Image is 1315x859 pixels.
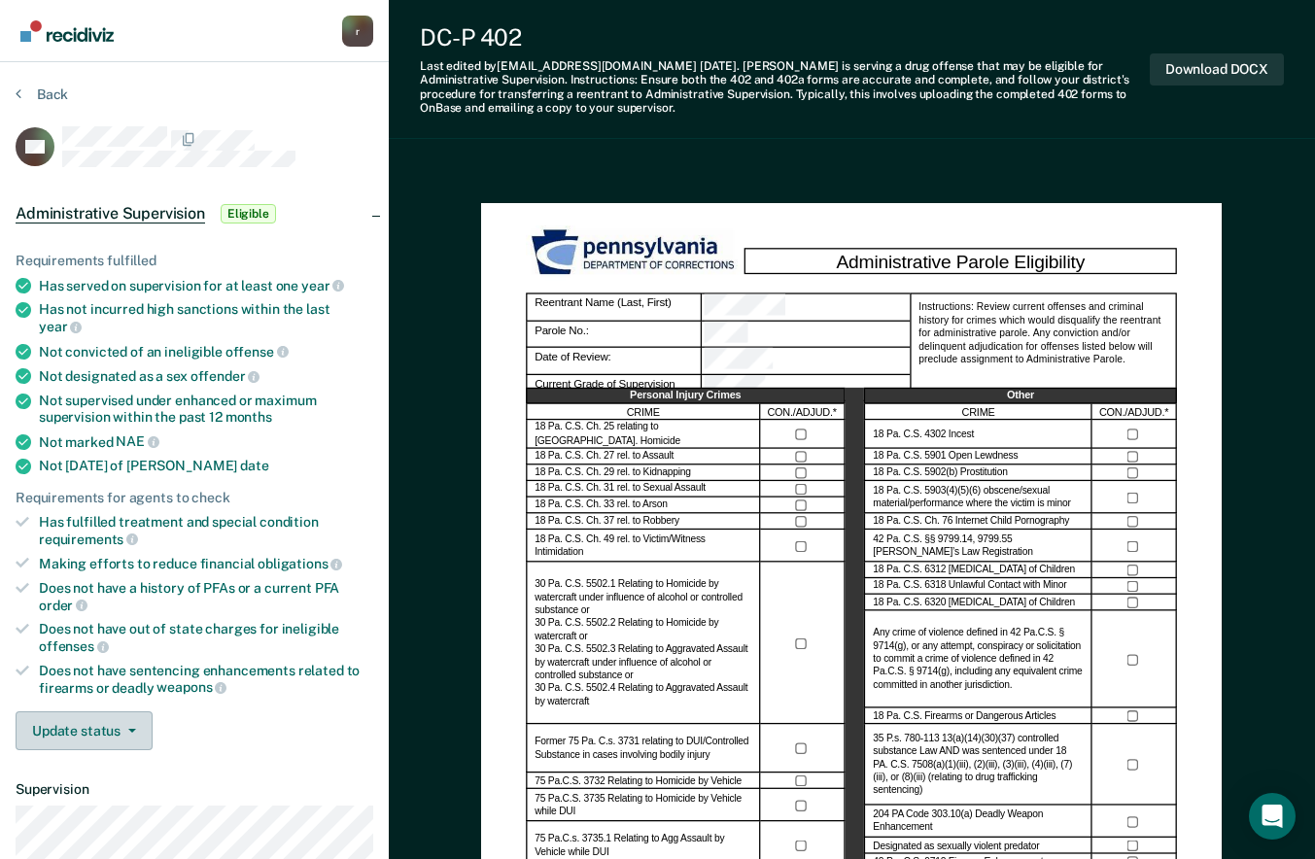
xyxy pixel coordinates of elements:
div: Date of Review: [702,349,910,376]
div: Has served on supervision for at least one [39,277,373,294]
div: Administrative Parole Eligibility [744,248,1177,275]
label: 75 Pa.C.S. 3732 Relating to Homicide by Vehicle [535,775,742,788]
button: Download DOCX [1150,53,1284,86]
div: Personal Injury Crimes [526,389,845,405]
span: requirements [39,532,138,547]
div: DC-P 402 [420,23,1150,52]
label: 18 Pa. C.S. 5903(4)(5)(6) obscene/sexual material/performance where the victim is minor [874,485,1084,511]
label: 30 Pa. C.S. 5502.1 Relating to Homicide by watercraft under influence of alcohol or controlled su... [535,579,751,708]
label: 18 Pa. C.S. 5902(b) Prostitution [874,467,1008,480]
div: Current Grade of Supervision [702,375,910,402]
label: 204 PA Code 303.10(a) Deadly Weapon Enhancement [874,809,1084,836]
span: weapons [156,679,226,695]
div: Requirements fulfilled [16,253,373,269]
span: year [301,278,344,293]
button: Update status [16,711,153,750]
span: offender [190,368,260,384]
div: Not designated as a sex [39,367,373,385]
span: months [225,409,272,425]
label: 18 Pa. C.S. Ch. 29 rel. to Kidnapping [535,467,691,480]
label: 18 Pa. C.S. Ch. 37 rel. to Robbery [535,516,679,529]
div: Date of Review: [526,349,702,376]
label: 18 Pa. C.S. Ch. 33 rel. to Arson [535,499,668,512]
span: Eligible [221,204,276,223]
label: 18 Pa. C.S. Ch. 31 rel. to Sexual Assault [535,483,706,496]
div: r [342,16,373,47]
span: Administrative Supervision [16,204,205,223]
div: Not supervised under enhanced or maximum supervision within the past 12 [39,393,373,426]
label: 18 Pa. C.S. 6318 Unlawful Contact with Minor [874,580,1067,593]
label: 18 Pa. C.S. Ch. 27 rel. to Assault [535,451,674,464]
span: offense [225,344,289,360]
div: Parole No.: [526,322,702,349]
div: Reentrant Name (Last, First) [702,293,910,322]
span: obligations [258,556,342,571]
label: 18 Pa. C.S. Ch. 25 relating to [GEOGRAPHIC_DATA]. Homicide [535,422,751,448]
div: Does not have out of state charges for ineligible [39,621,373,654]
div: CON./ADJUD.* [761,404,846,421]
div: Instructions: Review current offenses and criminal history for crimes which would disqualify the ... [911,293,1178,402]
div: Requirements for agents to check [16,490,373,506]
img: Recidiviz [20,20,114,42]
label: 35 P.s. 780-113 13(a)(14)(30)(37) controlled substance Law AND was sentenced under 18 PA. C.S. 75... [874,733,1084,798]
label: 18 Pa. C.S. 5901 Open Lewdness [874,451,1019,464]
div: CRIME [865,404,1092,421]
div: Has not incurred high sanctions within the last [39,301,373,334]
div: CRIME [526,404,760,421]
div: Not marked [39,433,373,451]
div: Reentrant Name (Last, First) [526,293,702,322]
label: 18 Pa. C.S. 6320 [MEDICAL_DATA] of Children [874,597,1076,609]
span: date [240,458,268,473]
div: Last edited by [EMAIL_ADDRESS][DOMAIN_NAME] . [PERSON_NAME] is serving a drug offense that may be... [420,59,1150,116]
img: PDOC Logo [526,225,744,281]
div: Does not have sentencing enhancements related to firearms or deadly [39,663,373,696]
span: year [39,319,82,334]
label: Former 75 Pa. C.s. 3731 relating to DUI/Controlled Substance in cases involving bodily injury [535,737,751,763]
label: 42 Pa. C.S. §§ 9799.14, 9799.55 [PERSON_NAME]’s Law Registration [874,533,1084,560]
dt: Supervision [16,781,373,798]
label: 18 Pa. C.S. 6312 [MEDICAL_DATA] of Children [874,565,1076,577]
button: Back [16,86,68,103]
div: Other [865,389,1177,405]
span: NAE [116,433,158,449]
label: 18 Pa. C.S. 4302 Incest [874,429,975,441]
div: Has fulfilled treatment and special condition [39,514,373,547]
span: [DATE] [700,59,737,73]
div: Parole No.: [702,322,910,349]
div: Does not have a history of PFAs or a current PFA order [39,580,373,613]
span: offenses [39,638,109,654]
label: 18 Pa. C.S. Ch. 76 Internet Child Pornography [874,516,1070,529]
div: Not [DATE] of [PERSON_NAME] [39,458,373,474]
label: 18 Pa. C.S. Firearms or Dangerous Articles [874,710,1056,723]
div: Open Intercom Messenger [1249,793,1296,840]
div: Not convicted of an ineligible [39,343,373,361]
div: CON./ADJUD.* [1092,404,1177,421]
label: Any crime of violence defined in 42 Pa.C.S. § 9714(g), or any attempt, conspiracy or solicitation... [874,628,1084,693]
label: Designated as sexually violent predator [874,840,1040,852]
div: Current Grade of Supervision [526,375,702,402]
div: Making efforts to reduce financial [39,555,373,572]
label: 18 Pa. C.S. Ch. 49 rel. to Victim/Witness Intimidation [535,533,751,560]
button: Profile dropdown button [342,16,373,47]
label: 75 Pa.C.S. 3735 Relating to Homicide by Vehicle while DUI [535,793,751,819]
